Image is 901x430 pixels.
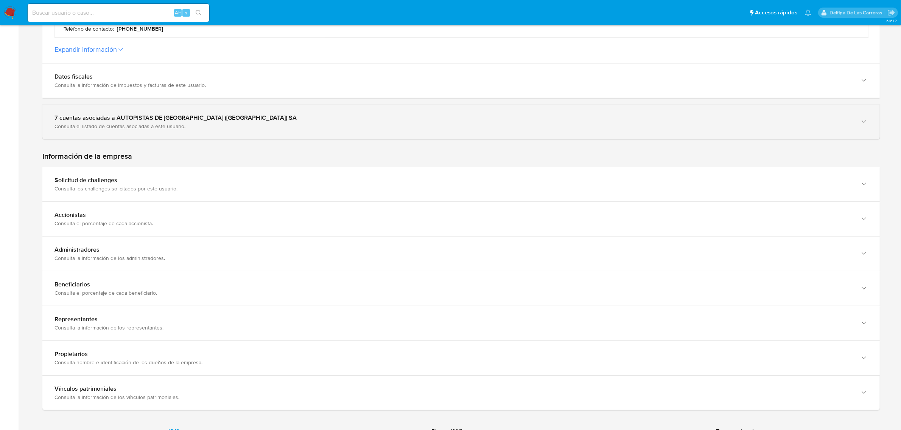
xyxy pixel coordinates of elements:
[175,9,181,16] span: Alt
[886,18,897,24] span: 3.161.2
[805,9,811,16] a: Notificaciones
[829,9,885,16] p: delfina.delascarreras@mercadolibre.com
[755,9,797,17] span: Accesos rápidos
[185,9,187,16] span: s
[28,8,209,18] input: Buscar usuario o caso...
[887,9,895,17] a: Salir
[191,8,206,18] button: search-icon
